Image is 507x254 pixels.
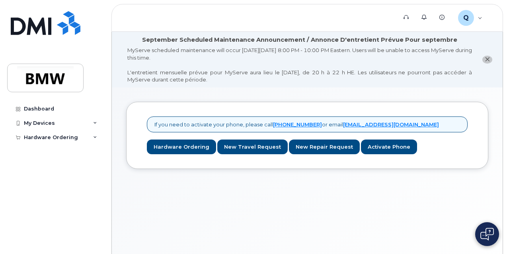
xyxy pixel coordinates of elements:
a: [PHONE_NUMBER] [273,121,322,128]
div: MyServe scheduled maintenance will occur [DATE][DATE] 8:00 PM - 10:00 PM Eastern. Users will be u... [127,47,472,83]
a: Activate Phone [361,140,417,154]
a: New Repair Request [289,140,360,154]
img: Open chat [480,228,494,240]
a: New Travel Request [217,140,288,154]
button: close notification [482,56,492,64]
a: Hardware Ordering [147,140,216,154]
a: [EMAIL_ADDRESS][DOMAIN_NAME] [343,121,439,128]
div: September Scheduled Maintenance Announcement / Annonce D'entretient Prévue Pour septembre [142,36,457,44]
p: If you need to activate your phone, please call or email [154,121,439,128]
